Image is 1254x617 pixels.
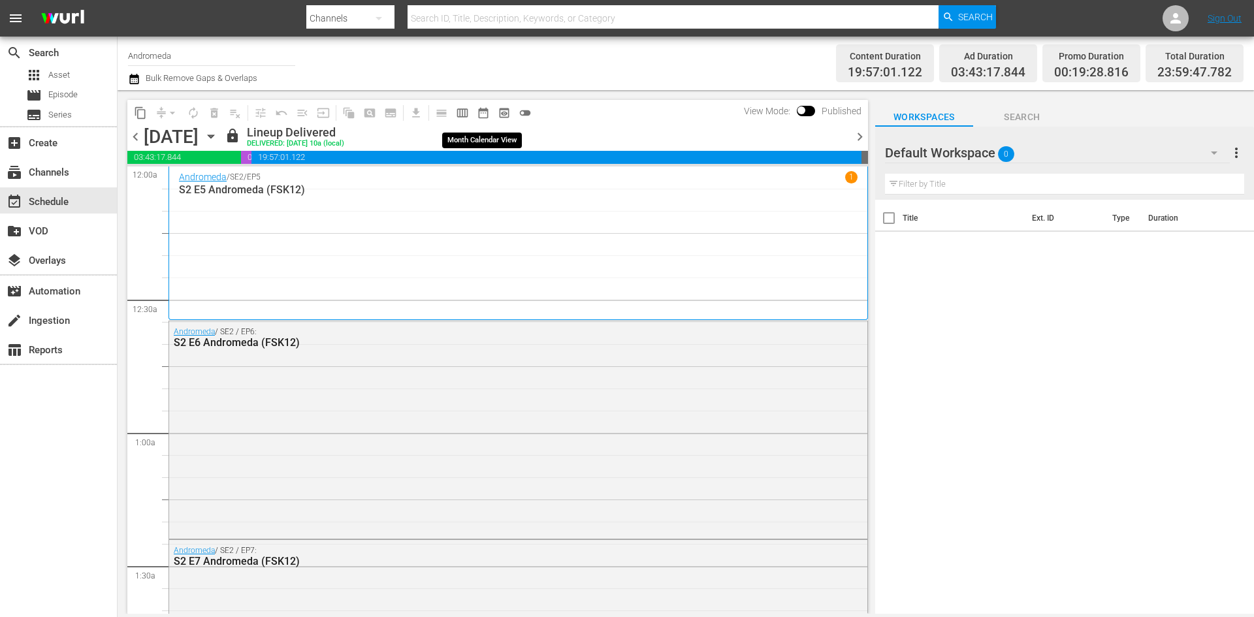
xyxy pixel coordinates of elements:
div: Promo Duration [1054,47,1129,65]
span: Episode [26,87,42,103]
span: Overlays [7,253,22,268]
th: Duration [1140,200,1219,236]
span: 19:57:01.122 [251,151,861,164]
span: Revert to Primary Episode [271,103,292,123]
span: Ingestion [7,313,22,328]
span: Remove Gaps & Overlaps [151,103,183,123]
span: Week Calendar View [452,103,473,123]
span: toggle_off [519,106,532,119]
th: Title [903,200,1025,236]
img: ans4CAIJ8jUAAAAAAAAAAAAAAAAAAAAAAAAgQb4GAAAAAAAAAAAAAAAAAAAAAAAAJMjXAAAAAAAAAAAAAAAAAAAAAAAAgAT5G... [31,3,94,34]
a: Andromeda [174,546,215,555]
div: S2 E7 Andromeda (FSK12) [174,555,792,567]
span: Refresh All Search Blocks [334,100,359,125]
span: Automation [7,283,22,299]
span: Search [973,109,1071,125]
div: DELIVERED: [DATE] 10a (local) [247,140,344,148]
a: Andromeda [179,172,227,182]
span: 00:00:12.218 [861,151,868,164]
span: Toggle to switch from Published to Draft view. [797,106,806,115]
span: menu [8,10,24,26]
span: lock [225,128,240,144]
span: date_range_outlined [477,106,490,119]
span: Clear Lineup [225,103,246,123]
span: Series [26,107,42,123]
span: Reports [7,342,22,358]
button: more_vert [1229,137,1244,168]
p: 1 [849,172,854,182]
span: Loop Content [183,103,204,123]
span: Published [815,106,868,116]
span: Workspaces [875,109,973,125]
a: Sign Out [1208,13,1242,24]
span: chevron_right [852,129,868,145]
span: 0 [998,140,1014,168]
span: Schedule [7,194,22,210]
span: more_vert [1229,145,1244,161]
span: 19:57:01.122 [848,65,922,80]
span: Select an event to delete [204,103,225,123]
span: 00:19:28.816 [241,151,251,164]
span: VOD [7,223,22,239]
span: preview_outlined [498,106,511,119]
span: Update Metadata from Key Asset [313,103,334,123]
div: Default Workspace [885,134,1230,171]
a: Andromeda [174,327,215,336]
p: EP5 [247,172,261,182]
span: Channels [7,165,22,180]
div: Ad Duration [951,47,1025,65]
div: [DATE] [144,126,199,148]
th: Type [1104,200,1140,236]
span: 00:19:28.816 [1054,65,1129,80]
div: S2 E6 Andromeda (FSK12) [174,336,792,349]
span: content_copy [134,106,147,119]
span: 03:43:17.844 [951,65,1025,80]
span: Download as CSV [401,100,426,125]
div: Total Duration [1157,47,1232,65]
div: / SE2 / EP7: [174,546,792,567]
span: chevron_left [127,129,144,145]
p: S2 E5 Andromeda (FSK12) [179,183,858,196]
span: Search [958,5,993,29]
span: Bulk Remove Gaps & Overlaps [144,73,257,83]
span: Day Calendar View [426,100,452,125]
span: Asset [48,69,70,82]
span: Asset [26,67,42,83]
span: Create Series Block [380,103,401,123]
span: Copy Lineup [130,103,151,123]
p: / [227,172,230,182]
div: Lineup Delivered [247,125,344,140]
span: Series [48,108,72,121]
button: Search [939,5,996,29]
span: Create [7,135,22,151]
span: Episode [48,88,78,101]
div: Content Duration [848,47,922,65]
span: View Mode: [737,106,797,116]
span: 23:59:47.782 [1157,65,1232,80]
div: / SE2 / EP6: [174,327,792,349]
span: Create Search Block [359,103,380,123]
span: calendar_view_week_outlined [456,106,469,119]
span: Fill episodes with ad slates [292,103,313,123]
span: Search [7,45,22,61]
p: SE2 / [230,172,247,182]
span: 03:43:17.844 [127,151,241,164]
th: Ext. ID [1024,200,1104,236]
span: Customize Events [246,100,271,125]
